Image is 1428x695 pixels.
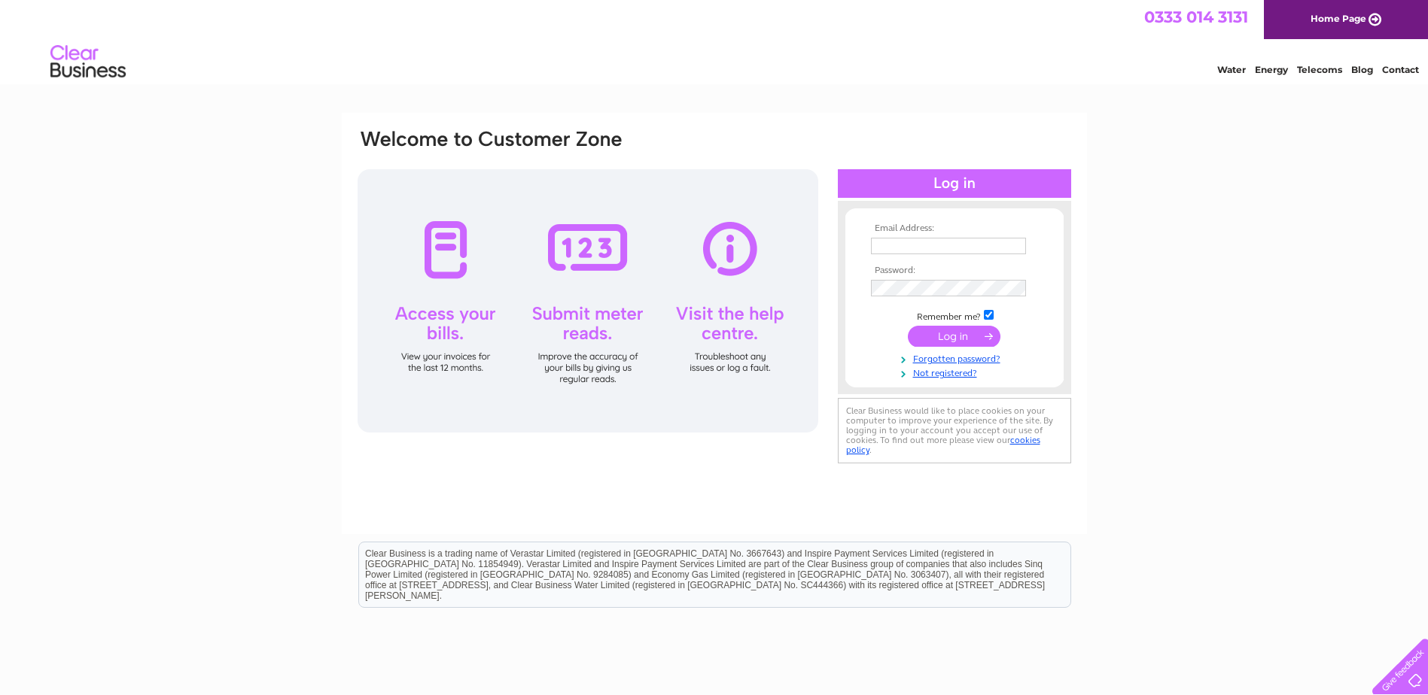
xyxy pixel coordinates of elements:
a: Energy [1255,64,1288,75]
a: Water [1217,64,1246,75]
div: Clear Business would like to place cookies on your computer to improve your experience of the sit... [838,398,1071,463]
a: 0333 014 3131 [1144,8,1248,26]
th: Email Address: [867,223,1042,234]
a: cookies policy [846,435,1040,455]
a: Not registered? [871,365,1042,379]
input: Submit [908,326,1000,347]
div: Clear Business is a trading name of Verastar Limited (registered in [GEOGRAPHIC_DATA] No. 3667643... [359,8,1070,73]
img: logo.png [50,39,126,85]
a: Blog [1351,64,1373,75]
a: Telecoms [1297,64,1342,75]
td: Remember me? [867,308,1042,323]
a: Forgotten password? [871,351,1042,365]
a: Contact [1382,64,1419,75]
th: Password: [867,266,1042,276]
